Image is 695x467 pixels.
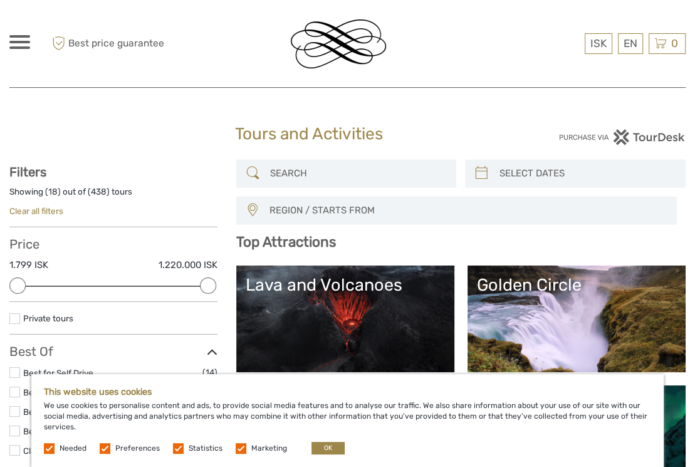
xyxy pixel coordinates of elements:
[48,186,58,198] label: 18
[477,275,676,295] div: Golden Circle
[9,344,217,359] h3: Best Of
[494,163,679,185] input: SELECT DATES
[31,374,664,467] div: We use cookies to personalise content and ads, to provide social media features and to analyse ou...
[115,443,160,454] label: Preferences
[159,259,217,272] label: 1.220.000 ISK
[49,33,179,54] span: Best price guarantee
[60,443,86,454] label: Needed
[202,365,217,380] span: (14)
[264,200,671,221] button: REGION / STARTS FROM
[236,233,336,250] b: Top Attractions
[9,186,217,205] div: Showing ( ) out of ( ) tours
[9,237,217,252] h3: Price
[189,443,222,454] label: Statistics
[9,206,63,216] a: Clear all filters
[265,163,451,185] input: SEARCH
[23,387,152,397] a: Best of Reykjanes/Eruption Sites
[477,275,676,363] a: Golden Circle
[235,124,461,144] h1: Tours and Activities
[291,19,386,68] img: Reykjavik Residence
[618,33,643,54] div: EN
[23,426,78,436] a: Best of Winter
[23,313,73,323] a: Private tours
[9,259,48,272] label: 1.799 ISK
[246,275,445,295] div: Lava and Volcanoes
[251,443,287,454] label: Marketing
[23,446,74,456] a: Classic Tours
[144,19,159,35] button: Open LiveChat chat widget
[23,407,86,417] a: Best of Summer
[23,368,93,378] a: Best for Self Drive
[311,442,345,454] button: OK
[669,37,680,50] span: 0
[91,186,107,198] label: 438
[18,22,142,32] p: We're away right now. Please check back later!
[590,37,607,50] span: ISK
[246,275,445,363] a: Lava and Volcanoes
[44,387,651,397] h5: This website uses cookies
[558,129,686,145] img: PurchaseViaTourDesk.png
[9,164,46,180] strong: Filters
